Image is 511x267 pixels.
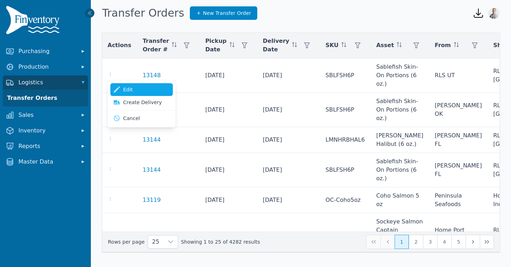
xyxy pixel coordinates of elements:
[6,6,62,37] img: Finventory
[423,235,437,249] button: Page 3
[110,96,173,109] a: Create Delivery
[370,187,429,213] td: Coho Salmon 5 oz
[325,41,339,50] span: SKU
[110,112,173,125] button: Cancel
[320,127,370,153] td: LMNHRBHAL6
[18,142,75,150] span: Reports
[108,41,131,50] span: Actions
[205,37,226,54] span: Pickup Date
[466,235,480,249] button: Next Page
[376,41,394,50] span: Asset
[480,235,494,249] button: Last Page
[18,78,75,87] span: Logistics
[143,37,169,54] span: Transfer Order #
[3,60,88,74] button: Production
[320,93,370,127] td: SBLFSH6P
[199,213,257,256] td: [DATE]
[199,153,257,187] td: [DATE]
[3,44,88,58] button: Purchasing
[370,93,429,127] td: Sablefish Skin-On Portions (6 oz.)
[143,71,161,80] a: 13148
[429,153,488,187] td: [PERSON_NAME] FL
[18,111,75,119] span: Sales
[370,127,429,153] td: [PERSON_NAME] Halibut (6 oz.)
[257,213,320,256] td: [DATE]
[3,108,88,122] button: Sales
[102,7,184,19] h1: Transfer Orders
[437,235,451,249] button: Page 4
[199,93,257,127] td: [DATE]
[257,187,320,213] td: [DATE]
[257,93,320,127] td: [DATE]
[395,235,409,249] button: Page 1
[435,41,451,50] span: From
[320,187,370,213] td: OC-Coho5oz
[370,153,429,187] td: Sablefish Skin-On Portions (6 oz.)
[110,83,173,96] a: Edit
[190,6,257,20] a: New Transfer Order
[429,58,488,93] td: RLS UT
[257,127,320,153] td: [DATE]
[199,58,257,93] td: [DATE]
[3,155,88,169] button: Master Data
[451,235,466,249] button: Page 5
[199,187,257,213] td: [DATE]
[320,58,370,93] td: SBLFSH6P
[4,91,87,105] a: Transfer Orders
[488,7,500,19] img: Joshua Benton
[370,213,429,256] td: Sockeye Salmon Captain [PERSON_NAME] (6-8 oz.)
[409,235,423,249] button: Page 2
[320,213,370,256] td: SS6-8BP
[257,153,320,187] td: [DATE]
[429,127,488,153] td: [PERSON_NAME] FL
[18,63,75,71] span: Production
[181,238,260,245] span: Showing 1 to 25 of 4282 results
[199,127,257,153] td: [DATE]
[143,166,161,174] a: 13144
[3,75,88,90] button: Logistics
[429,213,488,256] td: Home Port Fulfillment
[263,37,290,54] span: Delivery Date
[18,158,75,166] span: Master Data
[3,139,88,153] button: Reports
[18,47,75,56] span: Purchasing
[320,153,370,187] td: SBLFSH6P
[3,124,88,138] button: Inventory
[148,235,164,248] span: Rows per page
[203,10,251,17] span: New Transfer Order
[143,136,161,144] a: 13144
[429,187,488,213] td: Peninsula Seafoods
[143,230,161,239] a: 13074
[143,196,161,204] a: 13119
[257,58,320,93] td: [DATE]
[18,126,75,135] span: Inventory
[370,58,429,93] td: Sablefish Skin-On Portions (6 oz.)
[429,93,488,127] td: [PERSON_NAME] OK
